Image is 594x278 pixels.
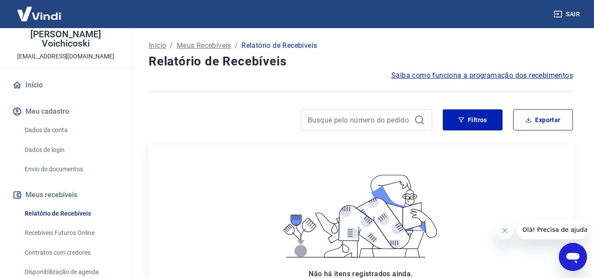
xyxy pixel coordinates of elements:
button: Sair [552,6,583,22]
a: Envio de documentos [21,160,121,178]
input: Busque pelo número do pedido [308,113,411,126]
iframe: Botão para abrir a janela de mensagens [559,243,587,271]
a: Relatório de Recebíveis [21,205,121,223]
p: / [235,40,238,51]
a: Dados de login [21,141,121,159]
p: / [170,40,173,51]
span: Não há itens registrados ainda. [309,270,412,278]
iframe: Mensagem da empresa [517,220,587,239]
img: Vindi [11,0,68,27]
a: Saiba como funciona a programação dos recebimentos [391,70,573,81]
a: Início [149,40,166,51]
p: [EMAIL_ADDRESS][DOMAIN_NAME] [17,52,114,61]
p: [PERSON_NAME] Voichicoski [7,30,124,48]
a: Início [11,76,121,95]
a: Contratos com credores [21,244,121,262]
a: Meus Recebíveis [177,40,231,51]
p: Relatório de Recebíveis [241,40,317,51]
a: Dados da conta [21,121,121,139]
a: Recebíveis Futuros Online [21,224,121,242]
button: Exportar [513,109,573,130]
h4: Relatório de Recebíveis [149,53,573,70]
button: Meu cadastro [11,102,121,121]
iframe: Fechar mensagem [496,222,514,239]
button: Filtros [443,109,503,130]
button: Meus recebíveis [11,185,121,205]
span: Olá! Precisa de ajuda? [5,6,74,13]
